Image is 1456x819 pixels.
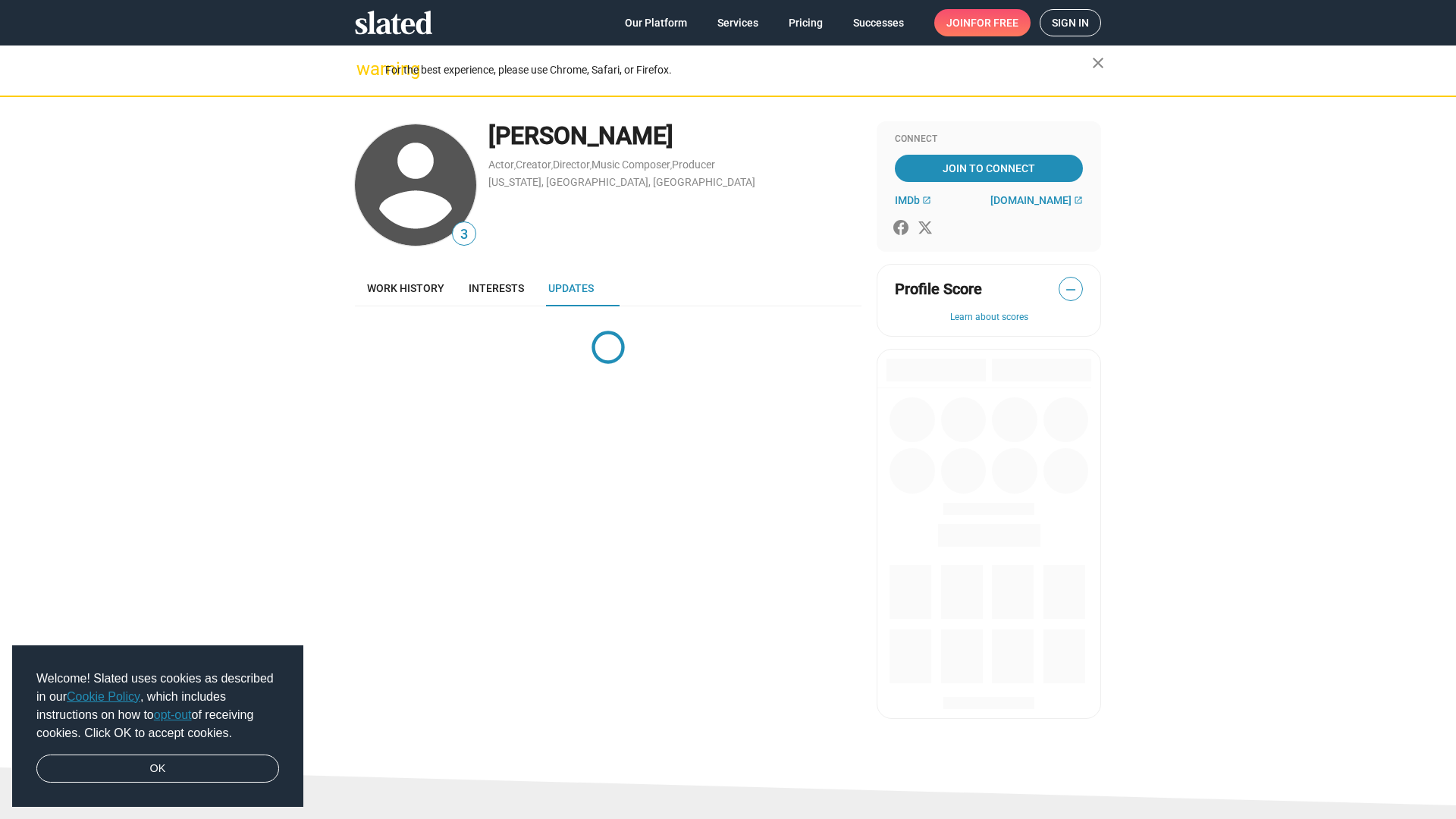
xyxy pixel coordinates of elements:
mat-icon: close [1089,54,1107,72]
a: Producer [672,158,715,171]
span: IMDb [895,194,920,206]
span: for free [971,9,1018,36]
a: Interests [457,270,536,306]
div: cookieconsent [12,645,303,808]
span: Updates [548,282,594,294]
span: Join [946,9,1018,36]
a: Joinfor free [934,9,1031,36]
a: Updates [536,270,606,306]
span: Successes [853,9,904,36]
a: Sign in [1040,9,1101,36]
a: Cookie Policy [67,690,140,703]
a: [DOMAIN_NAME] [990,194,1083,206]
a: Creator [516,158,551,171]
span: Profile Score [895,279,982,300]
a: Actor [488,158,514,171]
span: Welcome! Slated uses cookies as described in our , which includes instructions on how to of recei... [36,670,279,742]
span: — [1059,280,1082,300]
span: , [514,162,516,170]
span: [DOMAIN_NAME] [990,194,1072,206]
mat-icon: open_in_new [922,196,931,205]
a: Director [553,158,590,171]
a: Work history [355,270,457,306]
span: Join To Connect [898,155,1080,182]
span: Services [717,9,758,36]
span: Work history [367,282,444,294]
div: [PERSON_NAME] [488,120,861,152]
span: , [670,162,672,170]
a: Music Composer [591,158,670,171]
div: Connect [895,133,1083,146]
a: Our Platform [613,9,699,36]
mat-icon: warning [356,60,375,78]
a: Join To Connect [895,155,1083,182]
mat-icon: open_in_new [1074,196,1083,205]
a: Pricing [777,9,835,36]
span: , [551,162,553,170]
a: Successes [841,9,916,36]
span: Our Platform [625,9,687,36]
a: dismiss cookie message [36,755,279,783]
div: For the best experience, please use Chrome, Safari, or Firefox. [385,60,1092,80]
span: 3 [453,224,475,245]
span: , [590,162,591,170]
a: IMDb [895,194,931,206]
a: opt-out [154,708,192,721]
a: Services [705,9,770,36]
span: Sign in [1052,10,1089,36]
a: [US_STATE], [GEOGRAPHIC_DATA], [GEOGRAPHIC_DATA] [488,176,755,188]
span: Interests [469,282,524,294]
button: Learn about scores [895,312,1083,324]
span: Pricing [789,9,823,36]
